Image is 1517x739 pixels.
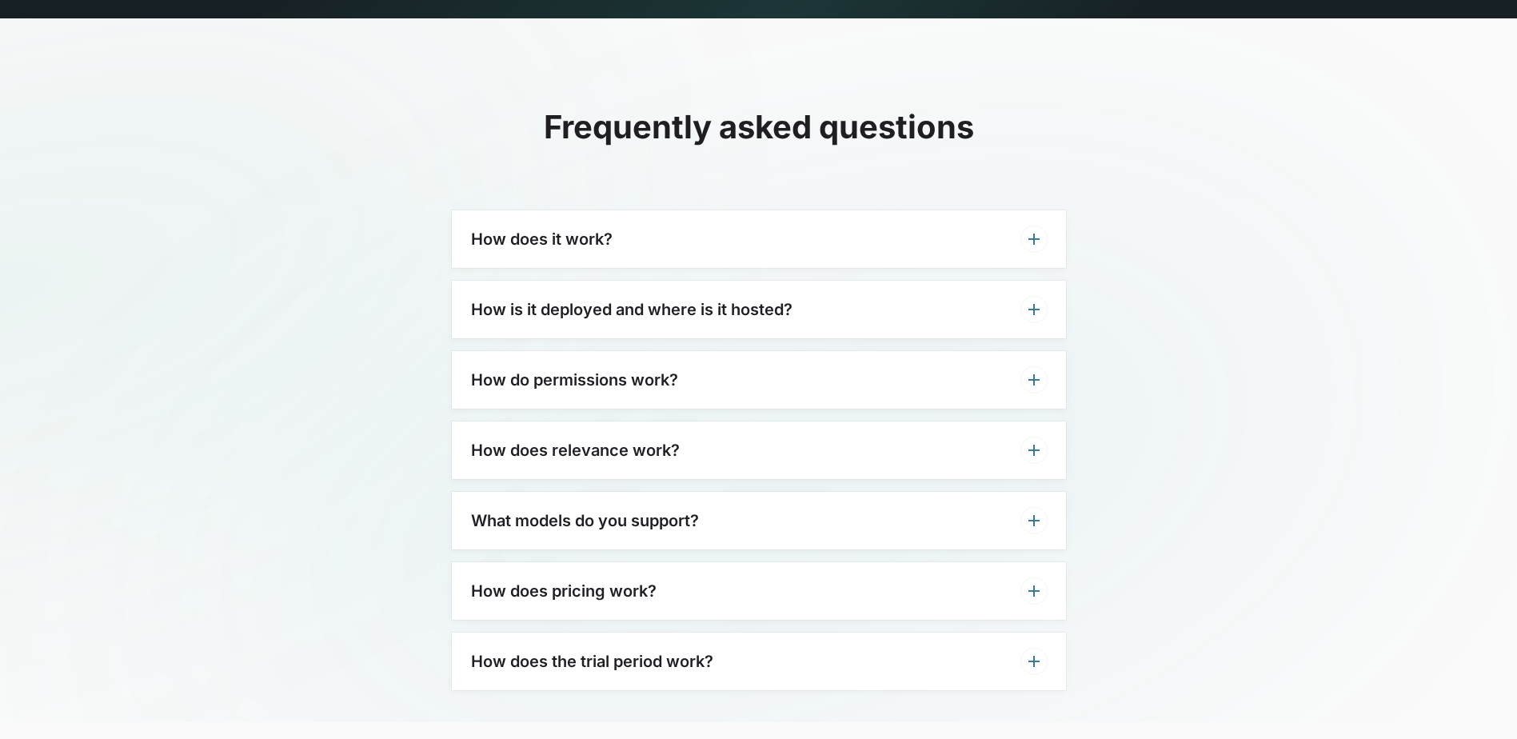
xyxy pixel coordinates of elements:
[471,230,613,249] h3: How does it work?
[471,370,678,389] h3: How do permissions work?
[471,581,657,601] h3: How does pricing work?
[471,511,699,530] h3: What models do you support?
[452,108,1066,146] h2: Frequently asked questions
[471,652,713,671] h3: How does the trial period work?
[1437,662,1517,739] iframe: Chat Widget
[471,441,680,460] h3: How does relevance work?
[471,300,792,319] h3: How is it deployed and where is it hosted?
